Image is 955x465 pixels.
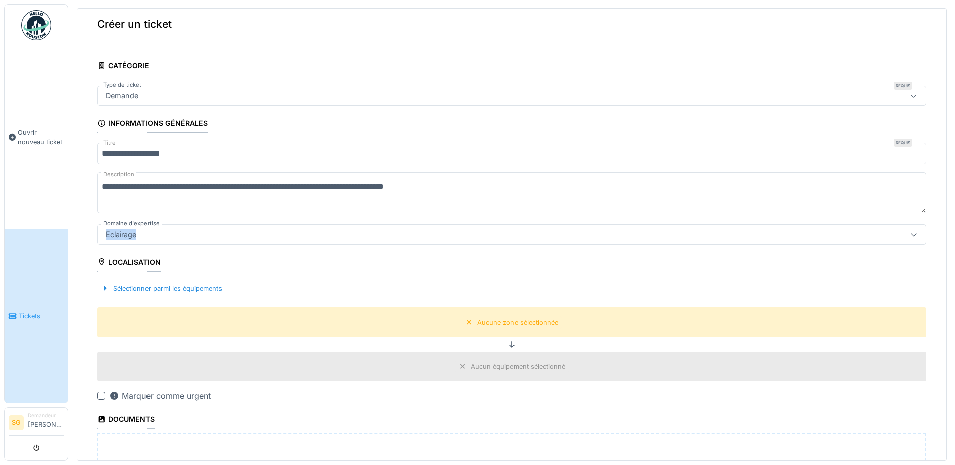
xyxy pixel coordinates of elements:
[28,412,64,419] div: Demandeur
[101,219,162,228] label: Domaine d'expertise
[28,412,64,433] li: [PERSON_NAME]
[19,311,64,321] span: Tickets
[109,390,211,402] div: Marquer comme urgent
[471,362,565,371] div: Aucun équipement sélectionné
[101,81,143,89] label: Type de ticket
[97,255,161,272] div: Localisation
[102,90,142,101] div: Demande
[101,168,136,181] label: Description
[21,10,51,40] img: Badge_color-CXgf-gQk.svg
[894,82,912,90] div: Requis
[97,282,226,295] div: Sélectionner parmi les équipements
[97,58,149,75] div: Catégorie
[101,139,118,147] label: Titre
[9,415,24,430] li: SG
[5,229,68,403] a: Tickets
[5,46,68,229] a: Ouvrir nouveau ticket
[9,412,64,436] a: SG Demandeur[PERSON_NAME]
[97,412,155,429] div: Documents
[102,229,140,240] div: Eclairage
[894,139,912,147] div: Requis
[477,318,558,327] div: Aucune zone sélectionnée
[97,116,208,133] div: Informations générales
[18,128,64,147] span: Ouvrir nouveau ticket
